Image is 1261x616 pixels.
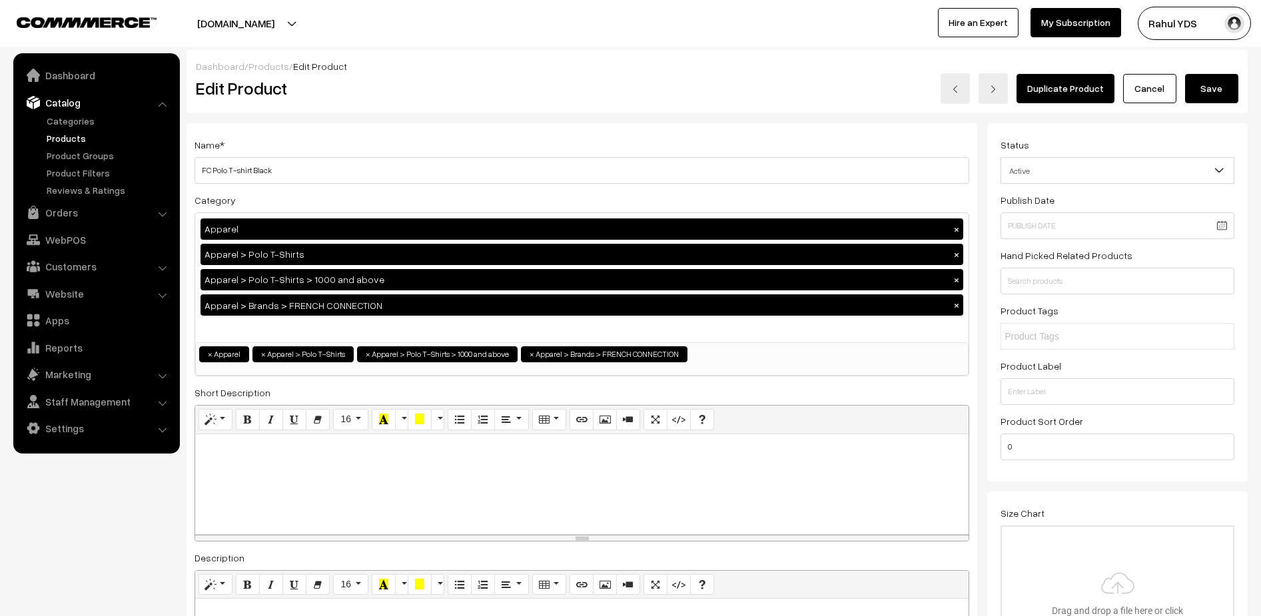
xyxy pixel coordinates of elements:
[494,574,528,595] button: Paragraph
[570,574,594,595] button: Link (⌘+K)
[593,409,617,430] button: Picture
[306,409,330,430] button: Remove Font Style (⌘+\)
[471,409,495,430] button: Ordered list (⌘+⇧+NUM8)
[1001,434,1234,460] input: Enter Number
[938,8,1019,37] a: Hire an Expert
[372,574,396,595] button: Recent Color
[521,346,687,362] li: Apparel > Brands > FRENCH CONNECTION
[195,386,270,400] label: Short Description
[43,166,175,180] a: Product Filters
[17,91,175,115] a: Catalog
[259,574,283,595] button: Italic (⌘+I)
[431,574,444,595] button: More Color
[1001,248,1132,262] label: Hand Picked Related Products
[236,409,260,430] button: Bold (⌘+B)
[1005,330,1121,344] input: Product Tags
[1001,414,1083,428] label: Product Sort Order
[261,348,266,360] span: ×
[431,409,444,430] button: More Color
[17,228,175,252] a: WebPOS
[333,574,368,595] button: Font Size
[333,409,368,430] button: Font Size
[196,61,244,72] a: Dashboard
[195,193,236,207] label: Category
[448,574,472,595] button: Unordered list (⌘+⇧+NUM7)
[989,85,997,93] img: right-arrow.png
[340,414,351,424] span: 16
[17,362,175,386] a: Marketing
[471,574,495,595] button: Ordered list (⌘+⇧+NUM8)
[201,218,963,240] div: Apparel
[643,574,667,595] button: Full Screen
[201,269,963,290] div: Apparel > Polo T-Shirts > 1000 and above
[43,149,175,162] a: Product Groups
[532,574,566,595] button: Table
[43,114,175,128] a: Categories
[201,294,963,316] div: Apparel > Brands > FRENCH CONNECTION
[236,574,260,595] button: Bold (⌘+B)
[357,346,518,362] li: Apparel > Polo T-Shirts > 1000 and above
[1001,138,1029,152] label: Status
[530,348,534,360] span: ×
[306,574,330,595] button: Remove Font Style (⌘+\)
[293,61,347,72] span: Edit Product
[282,574,306,595] button: Underline (⌘+U)
[252,346,354,362] li: Apparel > Polo T-Shirts
[17,17,157,27] img: COMMMERCE
[593,574,617,595] button: Picture
[195,535,969,541] div: resize
[1001,157,1234,184] span: Active
[448,409,472,430] button: Unordered list (⌘+⇧+NUM7)
[951,274,963,286] button: ×
[17,308,175,332] a: Apps
[1001,304,1058,318] label: Product Tags
[951,223,963,235] button: ×
[1001,268,1234,294] input: Search products
[195,157,969,184] input: Name
[201,244,963,265] div: Apparel > Polo T-Shirts
[1001,193,1054,207] label: Publish Date
[690,574,714,595] button: Help
[532,409,566,430] button: Table
[616,574,640,595] button: Video
[17,254,175,278] a: Customers
[1001,159,1234,182] span: Active
[1224,13,1244,33] img: user
[17,416,175,440] a: Settings
[1031,8,1121,37] a: My Subscription
[1017,74,1114,103] a: Duplicate Product
[1001,359,1061,373] label: Product Label
[616,409,640,430] button: Video
[151,7,321,40] button: [DOMAIN_NAME]
[395,409,408,430] button: More Color
[43,183,175,197] a: Reviews & Ratings
[667,409,691,430] button: Code View
[196,59,1238,73] div: / /
[1185,74,1238,103] button: Save
[17,200,175,224] a: Orders
[951,85,959,93] img: left-arrow.png
[1123,74,1176,103] a: Cancel
[17,336,175,360] a: Reports
[951,299,963,311] button: ×
[1001,378,1234,405] input: Enter Label
[667,574,691,595] button: Code View
[17,282,175,306] a: Website
[43,131,175,145] a: Products
[372,409,396,430] button: Recent Color
[643,409,667,430] button: Full Screen
[17,13,133,29] a: COMMMERCE
[395,574,408,595] button: More Color
[690,409,714,430] button: Help
[408,574,432,595] button: Background Color
[248,61,289,72] a: Products
[199,574,232,595] button: Style
[570,409,594,430] button: Link (⌘+K)
[17,390,175,414] a: Staff Management
[195,138,224,152] label: Name
[1001,506,1045,520] label: Size Chart
[195,551,244,565] label: Description
[951,248,963,260] button: ×
[1001,212,1234,239] input: Publish Date
[199,409,232,430] button: Style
